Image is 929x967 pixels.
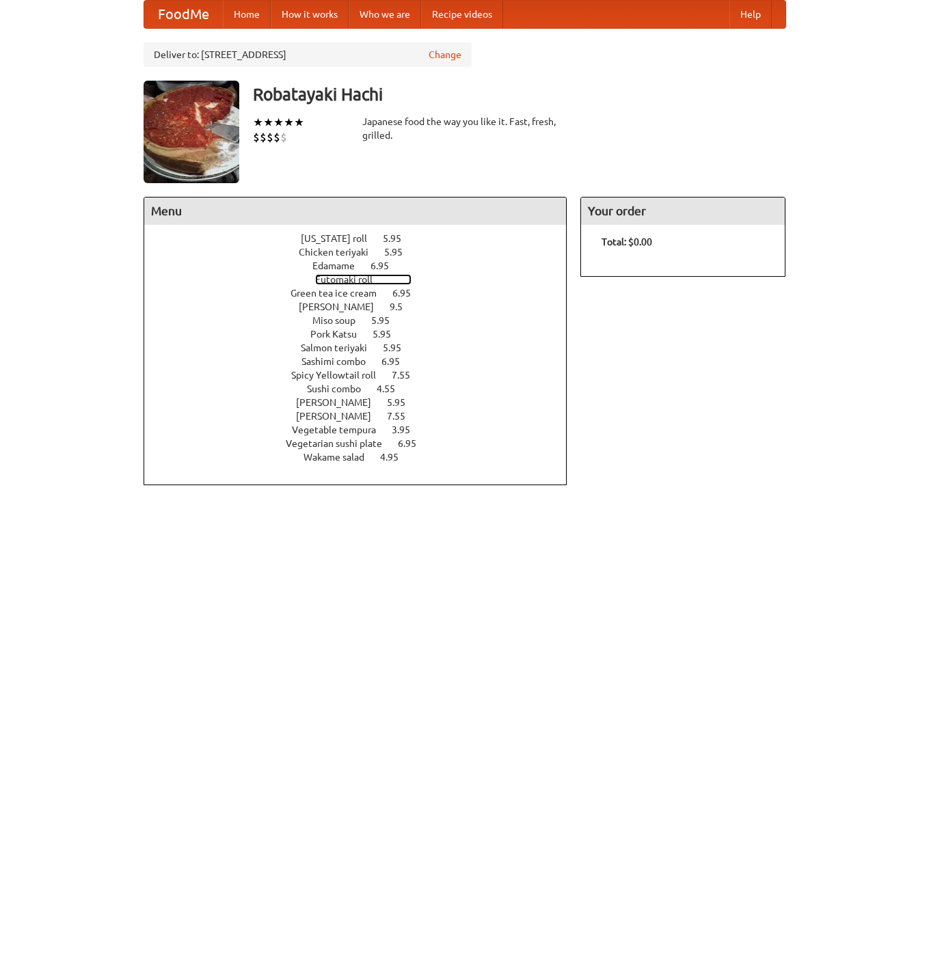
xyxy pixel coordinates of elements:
span: Sushi combo [307,383,375,394]
li: ★ [284,115,294,130]
a: Miso soup 5.95 [312,315,415,326]
span: Vegetable tempura [292,424,390,435]
span: 5.95 [383,233,415,244]
span: 9.5 [390,301,416,312]
a: Salmon teriyaki 5.95 [301,342,427,353]
img: angular.jpg [144,81,239,183]
span: 5.95 [383,342,415,353]
a: How it works [271,1,349,28]
span: 6.95 [392,288,425,299]
span: 5.95 [387,397,419,408]
li: ★ [263,115,273,130]
span: Vegetarian sushi plate [286,438,396,449]
a: Help [729,1,772,28]
span: Spicy Yellowtail roll [291,370,390,381]
li: ★ [273,115,284,130]
span: 5.95 [371,315,403,326]
a: Change [429,48,461,62]
a: Futomaki roll [315,274,412,285]
span: 7.55 [387,411,419,422]
span: 6.95 [381,356,414,367]
span: [PERSON_NAME] [296,411,385,422]
span: 4.95 [380,452,412,463]
li: ★ [294,115,304,130]
span: [US_STATE] roll [301,233,381,244]
a: Home [223,1,271,28]
span: Pork Katsu [310,329,371,340]
h4: Menu [144,198,567,225]
a: Edamame 6.95 [312,260,414,271]
a: [PERSON_NAME] 7.55 [296,411,431,422]
span: 5.95 [384,247,416,258]
span: 7.55 [392,370,424,381]
h3: Robatayaki Hachi [253,81,786,108]
a: Recipe videos [421,1,503,28]
li: $ [253,130,260,145]
a: Who we are [349,1,421,28]
a: FoodMe [144,1,223,28]
div: Deliver to: [STREET_ADDRESS] [144,42,472,67]
a: Vegetable tempura 3.95 [292,424,435,435]
span: Salmon teriyaki [301,342,381,353]
li: $ [280,130,287,145]
span: [PERSON_NAME] [299,301,388,312]
span: 3.95 [392,424,424,435]
a: Sushi combo 4.55 [307,383,420,394]
div: Japanese food the way you like it. Fast, fresh, grilled. [362,115,567,142]
a: Chicken teriyaki 5.95 [299,247,428,258]
a: [PERSON_NAME] 9.5 [299,301,428,312]
span: Green tea ice cream [291,288,390,299]
span: Edamame [312,260,368,271]
h4: Your order [581,198,785,225]
span: Chicken teriyaki [299,247,382,258]
span: 6.95 [371,260,403,271]
a: Spicy Yellowtail roll 7.55 [291,370,435,381]
a: Pork Katsu 5.95 [310,329,416,340]
span: 5.95 [373,329,405,340]
a: Sashimi combo 6.95 [301,356,425,367]
span: 6.95 [398,438,430,449]
li: $ [273,130,280,145]
a: Green tea ice cream 6.95 [291,288,436,299]
a: [US_STATE] roll 5.95 [301,233,427,244]
li: $ [260,130,267,145]
span: Futomaki roll [315,274,386,285]
span: Sashimi combo [301,356,379,367]
span: [PERSON_NAME] [296,397,385,408]
a: Wakame salad 4.95 [304,452,424,463]
a: [PERSON_NAME] 5.95 [296,397,431,408]
li: ★ [253,115,263,130]
b: Total: $0.00 [602,236,652,247]
span: Wakame salad [304,452,378,463]
span: 4.55 [377,383,409,394]
li: $ [267,130,273,145]
a: Vegetarian sushi plate 6.95 [286,438,442,449]
span: Miso soup [312,315,369,326]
